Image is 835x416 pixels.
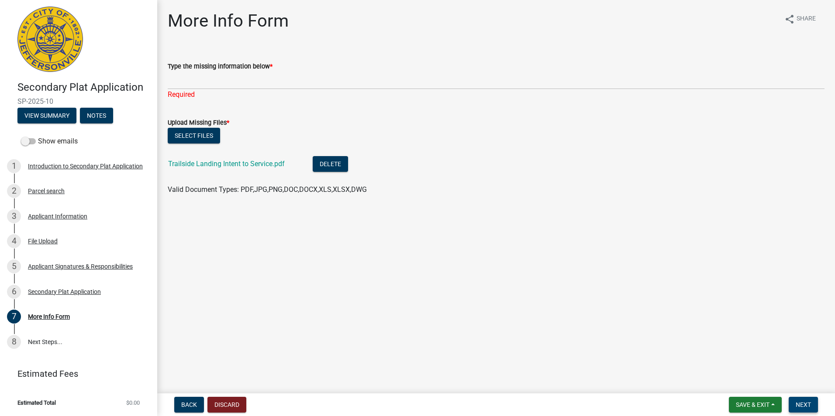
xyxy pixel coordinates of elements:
[313,160,348,169] wm-modal-confirm: Delete Document
[80,113,113,119] wm-modal-confirm: Notes
[168,64,273,70] label: Type the missing information below
[28,238,58,244] div: File Upload
[174,397,204,413] button: Back
[17,400,56,406] span: Estimated Total
[313,156,348,172] button: Delete
[168,10,289,31] h1: More Info Form
[126,400,140,406] span: $0.00
[181,401,197,408] span: Back
[168,160,285,168] a: Trailside Landing Intent to Service.pdf
[207,397,246,413] button: Discard
[7,259,21,273] div: 5
[80,108,113,123] button: Notes
[168,89,825,100] div: Required
[7,310,21,324] div: 7
[28,163,143,169] div: Introduction to Secondary Plat Application
[17,108,76,123] button: View Summary
[17,113,76,119] wm-modal-confirm: Summary
[28,289,101,295] div: Secondary Plat Application
[7,335,21,349] div: 8
[7,285,21,299] div: 6
[7,184,21,198] div: 2
[28,263,133,269] div: Applicant Signatures & Responsibilities
[168,185,367,194] span: Valid Document Types: PDF,JPG,PNG,DOC,DOCX,XLS,XLSX,DWG
[7,209,21,223] div: 3
[796,401,811,408] span: Next
[7,365,143,382] a: Estimated Fees
[17,7,83,72] img: City of Jeffersonville, Indiana
[797,14,816,24] span: Share
[168,128,220,143] button: Select files
[777,10,823,27] button: shareShare
[168,120,229,126] label: Upload Missing FIles
[736,401,769,408] span: Save & Exit
[17,97,140,106] span: SP-2025-10
[7,234,21,248] div: 4
[28,314,70,320] div: More Info Form
[21,136,78,147] label: Show emails
[28,188,65,194] div: Parcel search
[729,397,782,413] button: Save & Exit
[789,397,818,413] button: Next
[17,81,150,94] h4: Secondary Plat Application
[7,159,21,173] div: 1
[28,213,87,219] div: Applicant Information
[784,14,795,24] i: share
